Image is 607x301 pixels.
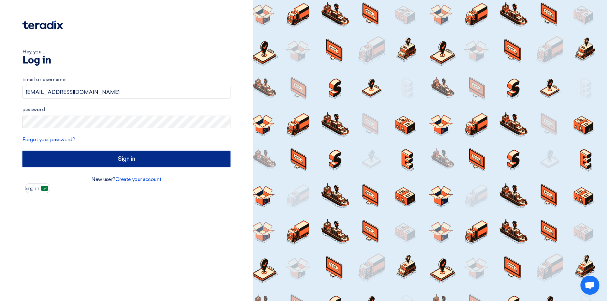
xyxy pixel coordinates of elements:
[22,56,51,66] font: Log in
[22,21,63,29] img: Teradix logo
[22,49,45,55] font: Hey, you ...
[22,151,230,167] input: Sign in
[22,86,230,99] input: Enter your business email or username
[22,107,45,112] font: password
[25,186,39,191] font: English
[91,176,115,182] font: New user?
[22,77,65,82] font: Email or username
[25,183,50,193] button: English
[580,276,599,295] div: Open chat
[41,186,48,191] img: ar-AR.png
[22,136,75,142] a: Forgot your password?
[115,176,162,182] a: Create your account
